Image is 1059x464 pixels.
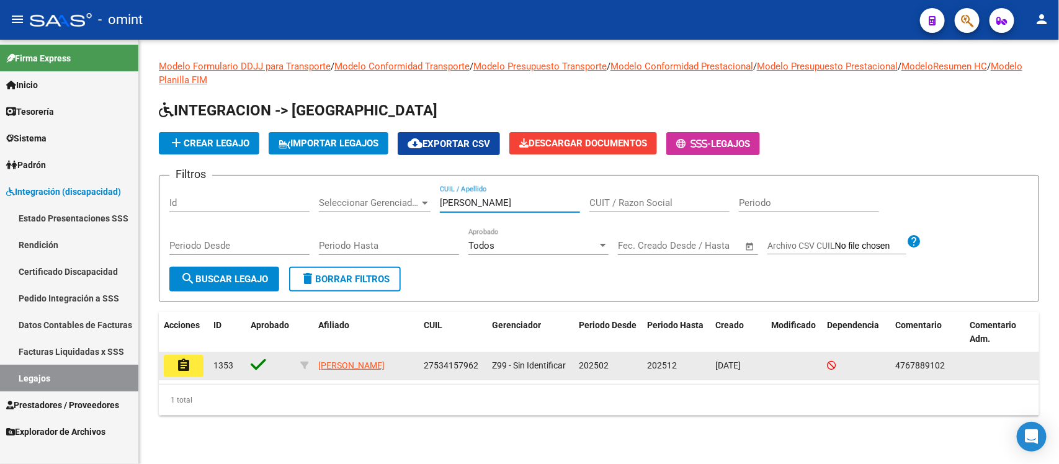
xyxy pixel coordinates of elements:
datatable-header-cell: Comentario [890,312,965,353]
span: INTEGRACION -> [GEOGRAPHIC_DATA] [159,102,437,119]
span: Gerenciador [492,320,541,330]
span: [DATE] [715,360,741,370]
a: Modelo Formulario DDJJ para Transporte [159,61,331,72]
a: Modelo Conformidad Transporte [334,61,470,72]
datatable-header-cell: Periodo Desde [574,312,642,353]
button: Borrar Filtros [289,267,401,292]
button: Buscar Legajo [169,267,279,292]
mat-icon: help [906,234,921,249]
span: Integración (discapacidad) [6,185,121,199]
input: Archivo CSV CUIL [835,241,906,252]
span: [PERSON_NAME] [318,360,385,370]
span: Dependencia [827,320,879,330]
span: Descargar Documentos [519,138,647,149]
button: Crear Legajo [159,132,259,154]
span: 202502 [579,360,609,370]
span: Modificado [771,320,816,330]
mat-icon: search [181,271,195,286]
button: IMPORTAR LEGAJOS [269,132,388,154]
span: Z99 - Sin Identificar [492,360,566,370]
datatable-header-cell: ID [208,312,246,353]
span: Archivo CSV CUIL [767,241,835,251]
span: Exportar CSV [408,138,490,149]
input: Fecha fin [679,240,740,251]
span: 1353 [213,360,233,370]
datatable-header-cell: Dependencia [822,312,890,353]
mat-icon: add [169,135,184,150]
span: Inicio [6,78,38,92]
a: Modelo Presupuesto Prestacional [757,61,898,72]
span: 4767889102 [895,360,945,370]
span: Borrar Filtros [300,274,390,285]
span: Aprobado [251,320,289,330]
datatable-header-cell: Modificado [766,312,822,353]
datatable-header-cell: Afiliado [313,312,419,353]
button: Descargar Documentos [509,132,657,154]
a: Modelo Presupuesto Transporte [473,61,607,72]
span: Tesorería [6,105,54,118]
span: ID [213,320,221,330]
span: Explorador de Archivos [6,425,105,439]
mat-icon: delete [300,271,315,286]
span: Todos [468,240,494,251]
button: Exportar CSV [398,132,500,155]
span: Afiliado [318,320,349,330]
a: Modelo Conformidad Prestacional [610,61,753,72]
span: CUIL [424,320,442,330]
span: Prestadores / Proveedores [6,398,119,412]
span: Sistema [6,132,47,145]
span: - omint [98,6,143,33]
span: Crear Legajo [169,138,249,149]
mat-icon: cloud_download [408,136,422,151]
datatable-header-cell: Periodo Hasta [642,312,710,353]
span: 27534157962 [424,360,478,370]
mat-icon: menu [10,12,25,27]
h3: Filtros [169,166,212,183]
div: Open Intercom Messenger [1017,422,1047,452]
button: Open calendar [743,239,757,254]
span: Comentario [895,320,942,330]
datatable-header-cell: Creado [710,312,766,353]
span: Acciones [164,320,200,330]
span: Creado [715,320,744,330]
datatable-header-cell: CUIL [419,312,487,353]
span: IMPORTAR LEGAJOS [279,138,378,149]
span: - [676,138,711,149]
datatable-header-cell: Acciones [159,312,208,353]
span: Firma Express [6,51,71,65]
mat-icon: person [1034,12,1049,27]
datatable-header-cell: Comentario Adm. [965,312,1039,353]
a: ModeloResumen HC [901,61,987,72]
span: Seleccionar Gerenciador [319,197,419,208]
span: 202512 [647,360,677,370]
mat-icon: assignment [176,358,191,373]
div: 1 total [159,385,1039,416]
span: Padrón [6,158,46,172]
span: Legajos [711,138,750,149]
datatable-header-cell: Gerenciador [487,312,574,353]
span: Comentario Adm. [970,320,1016,344]
button: -Legajos [666,132,760,155]
span: Periodo Hasta [647,320,704,330]
input: Fecha inicio [618,240,668,251]
div: / / / / / / [159,60,1039,416]
span: Buscar Legajo [181,274,268,285]
datatable-header-cell: Aprobado [246,312,295,353]
span: Periodo Desde [579,320,637,330]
